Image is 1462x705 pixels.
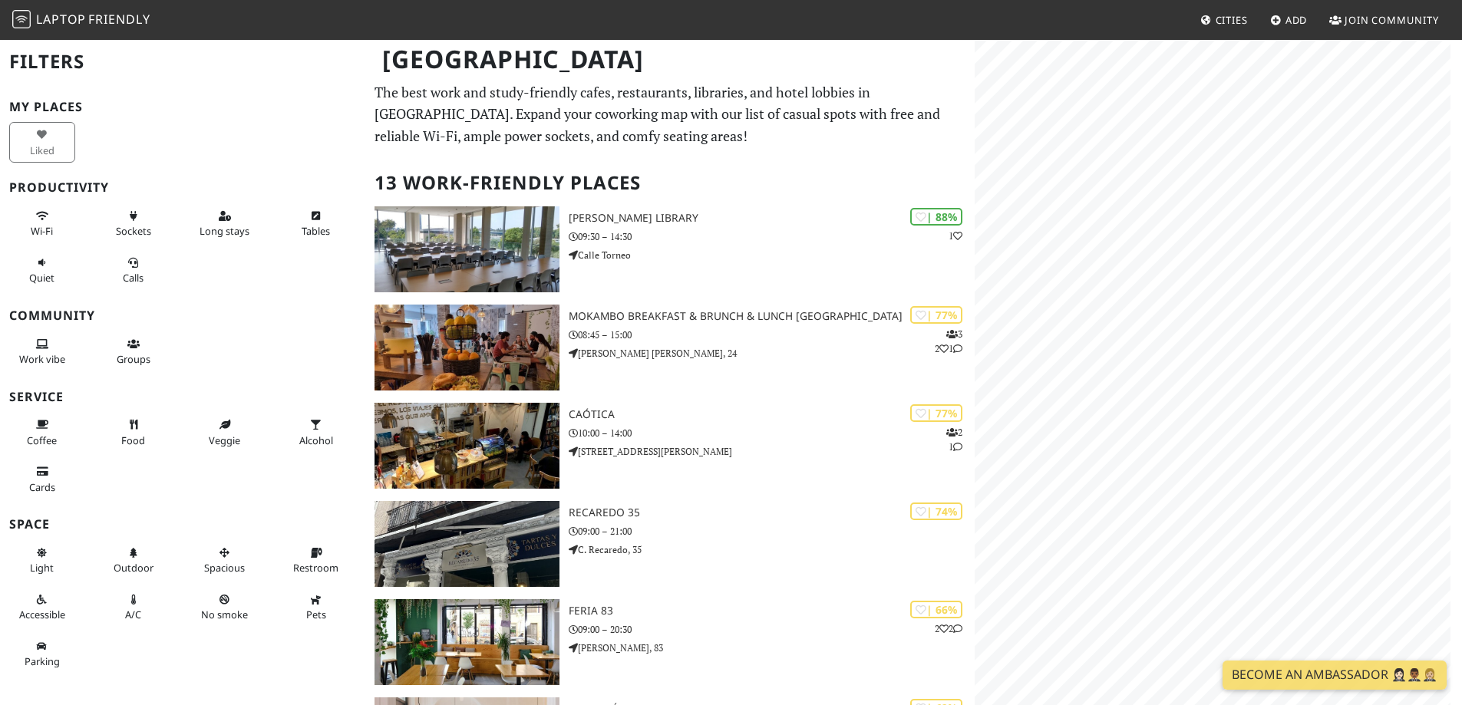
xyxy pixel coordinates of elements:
[365,599,975,685] a: Feria 83 | 66% 22 Feria 83 09:00 – 20:30 [PERSON_NAME], 83
[569,524,975,539] p: 09:00 – 21:00
[9,517,356,532] h3: Space
[25,654,60,668] span: Parking
[569,622,975,637] p: 09:00 – 20:30
[123,271,144,285] span: Video/audio calls
[283,540,349,581] button: Restroom
[910,306,962,324] div: | 77%
[569,310,975,323] h3: Mokambo Breakfast & Brunch & Lunch [GEOGRAPHIC_DATA]
[375,160,965,206] h2: 13 Work-Friendly Places
[375,81,965,147] p: The best work and study-friendly cafes, restaurants, libraries, and hotel lobbies in [GEOGRAPHIC_...
[9,250,75,291] button: Quiet
[9,38,356,85] h2: Filters
[569,641,975,655] p: [PERSON_NAME], 83
[910,208,962,226] div: | 88%
[375,206,559,292] img: Felipe González Márquez Library
[36,11,86,28] span: Laptop
[27,433,57,447] span: Coffee
[9,100,356,114] h3: My Places
[30,561,54,575] span: Natural light
[101,331,167,372] button: Groups
[365,206,975,292] a: Felipe González Márquez Library | 88% 1 [PERSON_NAME] Library 09:30 – 14:30 Calle Torneo
[101,587,167,628] button: A/C
[19,352,65,366] span: People working
[19,608,65,621] span: Accessible
[375,599,559,685] img: Feria 83
[375,501,559,587] img: Recaredo 35
[1323,6,1445,34] a: Join Community
[9,412,75,453] button: Coffee
[283,203,349,244] button: Tables
[12,10,31,28] img: LaptopFriendly
[204,561,245,575] span: Spacious
[192,587,258,628] button: No smoke
[209,433,240,447] span: Veggie
[365,501,975,587] a: Recaredo 35 | 74% Recaredo 35 09:00 – 21:00 C. Recaredo, 35
[101,203,167,244] button: Sockets
[569,605,975,618] h3: Feria 83
[569,212,975,225] h3: [PERSON_NAME] Library
[192,412,258,453] button: Veggie
[935,621,962,636] p: 2 2
[29,271,54,285] span: Quiet
[569,408,975,421] h3: Caótica
[9,331,75,372] button: Work vibe
[9,634,75,674] button: Parking
[365,305,975,390] a: Mokambo Breakfast & Brunch & Lunch Sevilla | 77% 321 Mokambo Breakfast & Brunch & Lunch [GEOGRAPH...
[306,608,326,621] span: Pet friendly
[9,587,75,628] button: Accessible
[293,561,338,575] span: Restroom
[1285,13,1308,27] span: Add
[569,346,975,361] p: [PERSON_NAME] [PERSON_NAME], 24
[375,403,559,489] img: Caótica
[569,506,975,519] h3: Recaredo 35
[12,7,150,34] a: LaptopFriendly LaptopFriendly
[910,601,962,618] div: | 66%
[116,224,151,238] span: Power sockets
[1345,13,1439,27] span: Join Community
[200,224,249,238] span: Long stays
[949,229,962,243] p: 1
[910,502,962,520] div: | 74%
[302,224,330,238] span: Work-friendly tables
[910,404,962,422] div: | 77%
[935,327,962,356] p: 3 2 1
[9,203,75,244] button: Wi-Fi
[29,480,55,494] span: Credit cards
[9,180,356,195] h3: Productivity
[101,540,167,581] button: Outdoor
[201,608,248,621] span: Smoke free
[1264,6,1314,34] a: Add
[1194,6,1254,34] a: Cities
[101,250,167,291] button: Calls
[370,38,972,81] h1: [GEOGRAPHIC_DATA]
[946,425,962,454] p: 2 1
[9,540,75,581] button: Light
[31,224,53,238] span: Stable Wi-Fi
[192,203,258,244] button: Long stays
[283,412,349,453] button: Alcohol
[569,328,975,342] p: 08:45 – 15:00
[9,308,356,323] h3: Community
[1223,661,1447,690] a: Become an Ambassador 🤵🏻‍♀️🤵🏾‍♂️🤵🏼‍♀️
[192,540,258,581] button: Spacious
[114,561,153,575] span: Outdoor area
[117,352,150,366] span: Group tables
[375,305,559,390] img: Mokambo Breakfast & Brunch & Lunch Sevilla
[125,608,141,621] span: Air conditioned
[569,444,975,459] p: [STREET_ADDRESS][PERSON_NAME]
[569,248,975,262] p: Calle Torneo
[569,542,975,557] p: C. Recaredo, 35
[283,587,349,628] button: Pets
[121,433,145,447] span: Food
[9,390,356,404] h3: Service
[88,11,150,28] span: Friendly
[365,403,975,489] a: Caótica | 77% 21 Caótica 10:00 – 14:00 [STREET_ADDRESS][PERSON_NAME]
[101,412,167,453] button: Food
[569,229,975,244] p: 09:30 – 14:30
[569,426,975,440] p: 10:00 – 14:00
[1216,13,1248,27] span: Cities
[299,433,333,447] span: Alcohol
[9,459,75,499] button: Cards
